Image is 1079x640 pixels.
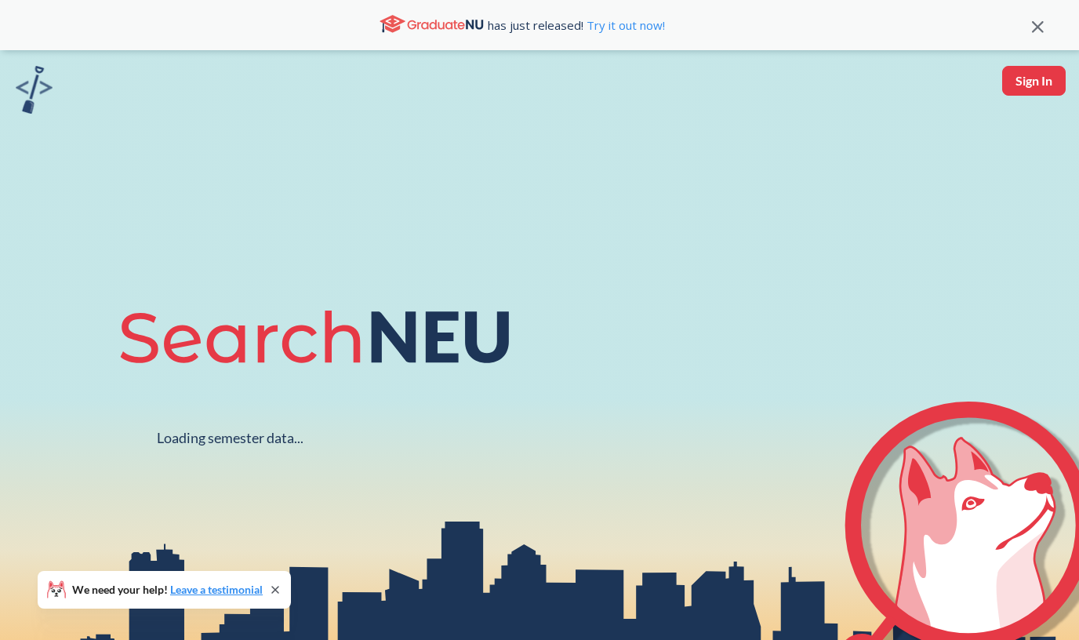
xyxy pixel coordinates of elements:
div: Loading semester data... [157,429,303,447]
span: We need your help! [72,584,263,595]
a: Try it out now! [583,17,665,33]
img: sandbox logo [16,66,53,114]
button: Sign In [1002,66,1066,96]
span: has just released! [488,16,665,34]
a: sandbox logo [16,66,53,118]
a: Leave a testimonial [170,583,263,596]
